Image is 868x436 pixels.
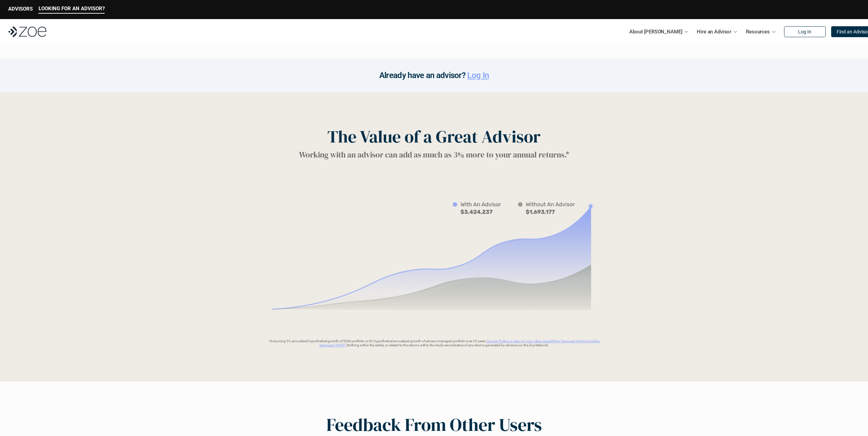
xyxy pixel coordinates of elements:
p: Log In [798,29,811,35]
a: Source: Putting a value on your value: Quantifying Vanguard Advisor’s Alpha, Vanguard, [DATE]. [319,339,601,347]
p: *Assuming 5% annualized hypothetical growth of 500k portfolio vs 8% hypothetical annualized growt... [264,339,605,347]
h2: Feedback From Other Users [326,414,542,435]
p: About [PERSON_NAME] [629,27,682,37]
p: Resources [746,27,770,37]
a: Log In [467,71,489,80]
h1: Working with an advisor can add as much as 3% more to your annual returns.* [299,150,569,160]
p: ADVISORS [8,6,33,12]
h1: The Value of a Great Advisor [327,126,541,147]
a: Log In [784,26,826,37]
p: Hire an Advisor [697,27,731,37]
h2: Already have an advisor? [379,69,489,81]
p: LOOKING FOR AN ADVISOR? [39,5,105,12]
